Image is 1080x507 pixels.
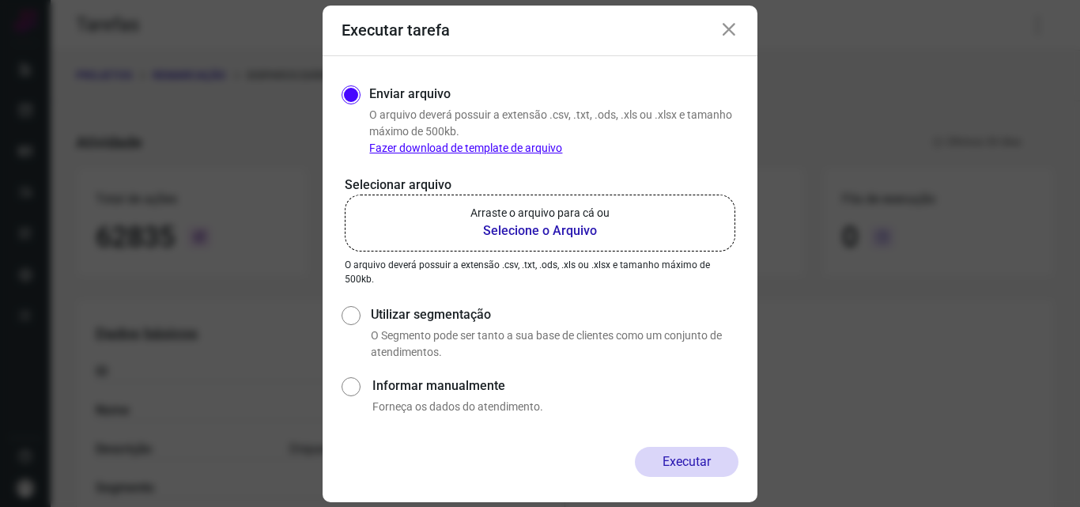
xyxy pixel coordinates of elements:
p: O Segmento pode ser tanto a sua base de clientes como um conjunto de atendimentos. [371,327,738,361]
label: Informar manualmente [372,376,738,395]
b: Selecione o Arquivo [470,221,610,240]
a: Fazer download de template de arquivo [369,142,562,154]
label: Enviar arquivo [369,85,451,104]
p: O arquivo deverá possuir a extensão .csv, .txt, .ods, .xls ou .xlsx e tamanho máximo de 500kb. [345,258,735,286]
label: Utilizar segmentação [371,305,738,324]
h3: Executar tarefa [342,21,450,40]
button: Executar [635,447,738,477]
p: Selecionar arquivo [345,176,735,195]
p: Arraste o arquivo para cá ou [470,205,610,221]
p: Forneça os dados do atendimento. [372,399,738,415]
p: O arquivo deverá possuir a extensão .csv, .txt, .ods, .xls ou .xlsx e tamanho máximo de 500kb. [369,107,738,157]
